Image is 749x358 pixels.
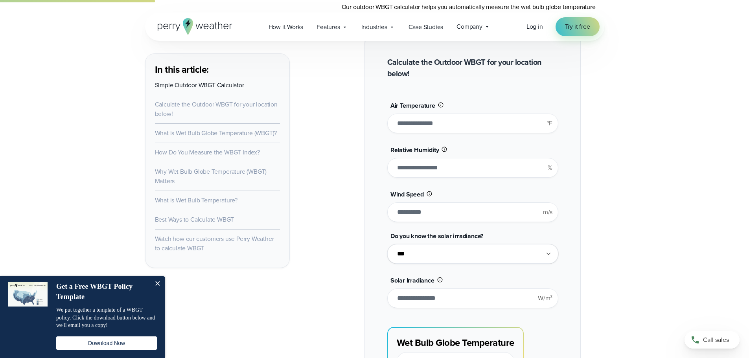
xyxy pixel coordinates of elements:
img: dialog featured image [8,282,48,307]
span: Case Studies [409,22,444,32]
a: Why Wet Bulb Globe Temperature (WBGT) Matters [155,167,267,185]
a: Try it free [556,17,600,36]
a: How Do You Measure the WBGT Index? [155,148,260,157]
span: Call sales [703,335,729,345]
span: Industries [361,22,387,32]
a: Calculate the Outdoor WBGT for your location below! [155,100,278,118]
button: Download Now [56,336,157,350]
a: How it Works [262,19,310,35]
p: Our outdoor WBGT calculator helps you automatically measure the wet bulb globe temperature quickl... [342,2,604,21]
span: Air Temperature [390,101,435,110]
a: Log in [526,22,543,31]
span: Features [317,22,340,32]
span: How it Works [269,22,304,32]
a: Best Ways to Calculate WBGT [155,215,234,224]
a: What is Wet Bulb Temperature? [155,196,237,205]
a: Call sales [685,331,740,349]
span: Solar Irradiance [390,276,434,285]
a: Watch how our customers use Perry Weather to calculate WBGT [155,234,274,253]
a: Case Studies [402,19,450,35]
span: Wind Speed [390,190,424,199]
span: Relative Humidity [390,145,439,154]
span: Do you know the solar irradiance? [390,231,483,241]
a: What is Wet Bulb Globe Temperature (WBGT)? [155,129,277,138]
h4: Get a Free WBGT Policy Template [56,282,149,302]
span: Company [456,22,482,31]
p: We put together a template of a WBGT policy. Click the download button below and we'll email you ... [56,306,157,329]
h2: Calculate the Outdoor WBGT for your location below! [387,57,558,79]
span: Try it free [565,22,590,31]
button: Close [149,276,165,292]
a: Simple Outdoor WBGT Calculator [155,81,244,90]
h3: In this article: [155,63,280,76]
